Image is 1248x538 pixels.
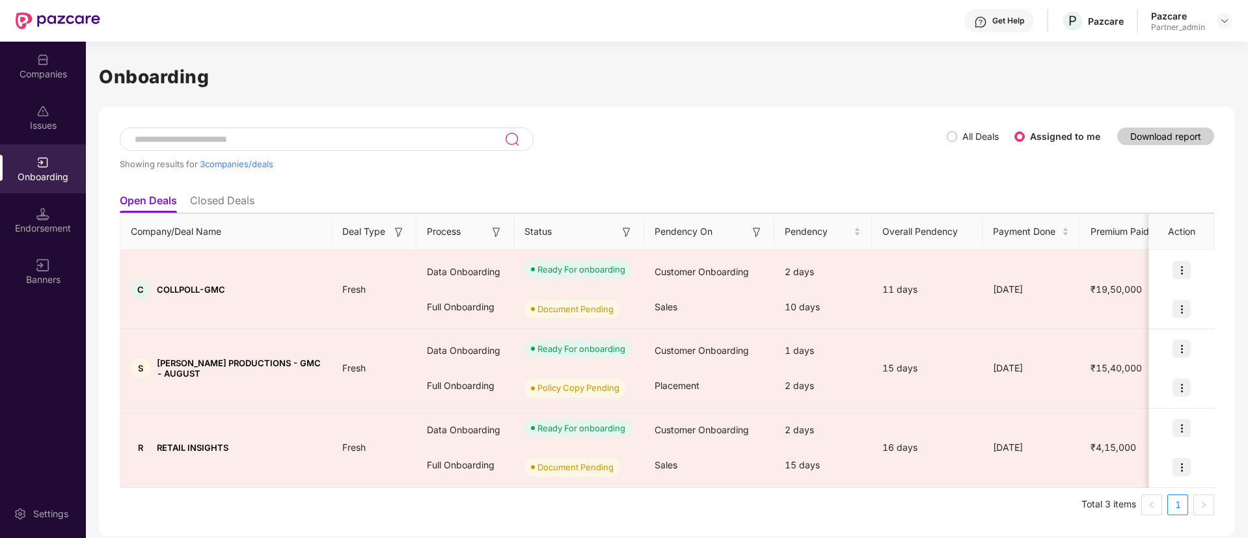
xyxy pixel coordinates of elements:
[427,224,461,239] span: Process
[1151,10,1205,22] div: Pazcare
[416,333,514,368] div: Data Onboarding
[1173,261,1191,279] img: icon
[983,440,1080,455] div: [DATE]
[1081,494,1136,515] li: Total 3 items
[36,259,49,272] img: svg+xml;base64,PHN2ZyB3aWR0aD0iMTYiIGhlaWdodD0iMTYiIHZpZXdCb3g9IjAgMCAxNiAxNiIgZmlsbD0ibm9uZSIgeG...
[36,208,49,221] img: svg+xml;base64,PHN2ZyB3aWR0aD0iMTQuNSIgaGVpZ2h0PSIxNC41IiB2aWV3Qm94PSIwIDAgMTYgMTYiIGZpbGw9Im5vbm...
[99,62,1235,91] h1: Onboarding
[416,289,514,325] div: Full Onboarding
[36,156,49,169] img: svg+xml;base64,PHN2ZyB3aWR0aD0iMjAiIGhlaWdodD0iMjAiIHZpZXdCb3g9IjAgMCAyMCAyMCIgZmlsbD0ibm9uZSIgeG...
[537,422,625,435] div: Ready For onboarding
[14,507,27,520] img: svg+xml;base64,PHN2ZyBpZD0iU2V0dGluZy0yMHgyMCIgeG1sbnM9Imh0dHA6Ly93d3cudzMub3JnLzIwMDAvc3ZnIiB3aW...
[992,16,1024,26] div: Get Help
[774,368,872,403] div: 2 days
[157,284,225,295] span: COLLPOLL-GMC
[342,224,385,239] span: Deal Type
[1080,214,1165,250] th: Premium Paid
[416,448,514,483] div: Full Onboarding
[1219,16,1230,26] img: svg+xml;base64,PHN2ZyBpZD0iRHJvcGRvd24tMzJ4MzIiIHhtbG5zPSJodHRwOi8vd3d3LnczLm9yZy8yMDAwL3N2ZyIgd2...
[655,380,699,391] span: Placement
[655,424,749,435] span: Customer Onboarding
[392,226,405,239] img: svg+xml;base64,PHN2ZyB3aWR0aD0iMTYiIGhlaWdodD0iMTYiIHZpZXdCb3g9IjAgMCAxNiAxNiIgZmlsbD0ibm9uZSIgeG...
[131,280,150,299] div: C
[872,440,983,455] div: 16 days
[1080,442,1146,453] span: ₹4,15,000
[537,381,619,394] div: Policy Copy Pending
[774,412,872,448] div: 2 days
[416,368,514,403] div: Full Onboarding
[983,282,1080,297] div: [DATE]
[537,461,614,474] div: Document Pending
[774,333,872,368] div: 1 days
[524,224,552,239] span: Status
[750,226,763,239] img: svg+xml;base64,PHN2ZyB3aWR0aD0iMTYiIGhlaWdodD0iMTYiIHZpZXdCb3g9IjAgMCAxNiAxNiIgZmlsbD0ibm9uZSIgeG...
[131,358,150,378] div: S
[872,282,983,297] div: 11 days
[157,358,321,379] span: [PERSON_NAME] PRODUCTIONS - GMC - AUGUST
[774,448,872,483] div: 15 days
[974,16,987,29] img: svg+xml;base64,PHN2ZyBpZD0iSGVscC0zMngzMiIgeG1sbnM9Imh0dHA6Ly93d3cudzMub3JnLzIwMDAvc3ZnIiB3aWR0aD...
[620,226,633,239] img: svg+xml;base64,PHN2ZyB3aWR0aD0iMTYiIGhlaWdodD0iMTYiIHZpZXdCb3g9IjAgMCAxNiAxNiIgZmlsbD0ibm9uZSIgeG...
[537,263,625,276] div: Ready For onboarding
[993,224,1059,239] span: Payment Done
[537,303,614,316] div: Document Pending
[1173,300,1191,318] img: icon
[416,412,514,448] div: Data Onboarding
[655,345,749,356] span: Customer Onboarding
[1173,419,1191,437] img: icon
[36,53,49,66] img: svg+xml;base64,PHN2ZyBpZD0iQ29tcGFuaWVzIiB4bWxucz0iaHR0cDovL3d3dy53My5vcmcvMjAwMC9zdmciIHdpZHRoPS...
[1068,13,1077,29] span: P
[1168,495,1187,515] a: 1
[655,266,749,277] span: Customer Onboarding
[1080,362,1152,373] span: ₹15,40,000
[655,301,677,312] span: Sales
[131,438,150,457] div: R
[1080,284,1152,295] span: ₹19,50,000
[872,214,983,250] th: Overall Pendency
[120,159,947,169] div: Showing results for
[1193,494,1214,515] button: right
[332,284,376,295] span: Fresh
[157,442,228,453] span: RETAIL INSIGHTS
[774,254,872,289] div: 2 days
[1149,214,1214,250] th: Action
[1151,22,1205,33] div: Partner_admin
[200,159,273,169] span: 3 companies/deals
[120,214,332,250] th: Company/Deal Name
[490,226,503,239] img: svg+xml;base64,PHN2ZyB3aWR0aD0iMTYiIGhlaWdodD0iMTYiIHZpZXdCb3g9IjAgMCAxNiAxNiIgZmlsbD0ibm9uZSIgeG...
[332,442,376,453] span: Fresh
[962,131,999,142] label: All Deals
[1148,501,1156,509] span: left
[983,361,1080,375] div: [DATE]
[1141,494,1162,515] button: left
[1141,494,1162,515] li: Previous Page
[1193,494,1214,515] li: Next Page
[1167,494,1188,515] li: 1
[872,361,983,375] div: 15 days
[983,214,1080,250] th: Payment Done
[1117,128,1214,145] button: Download report
[785,224,851,239] span: Pendency
[504,131,519,147] img: svg+xml;base64,PHN2ZyB3aWR0aD0iMjQiIGhlaWdodD0iMjUiIHZpZXdCb3g9IjAgMCAyNCAyNSIgZmlsbD0ibm9uZSIgeG...
[120,194,177,213] li: Open Deals
[1200,501,1208,509] span: right
[332,362,376,373] span: Fresh
[1030,131,1100,142] label: Assigned to me
[537,342,625,355] div: Ready For onboarding
[774,214,872,250] th: Pendency
[16,12,100,29] img: New Pazcare Logo
[190,194,254,213] li: Closed Deals
[36,105,49,118] img: svg+xml;base64,PHN2ZyBpZD0iSXNzdWVzX2Rpc2FibGVkIiB4bWxucz0iaHR0cDovL3d3dy53My5vcmcvMjAwMC9zdmciIH...
[774,289,872,325] div: 10 days
[655,459,677,470] span: Sales
[1173,340,1191,358] img: icon
[1088,15,1124,27] div: Pazcare
[416,254,514,289] div: Data Onboarding
[1173,458,1191,476] img: icon
[655,224,712,239] span: Pendency On
[1173,379,1191,397] img: icon
[29,507,72,520] div: Settings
